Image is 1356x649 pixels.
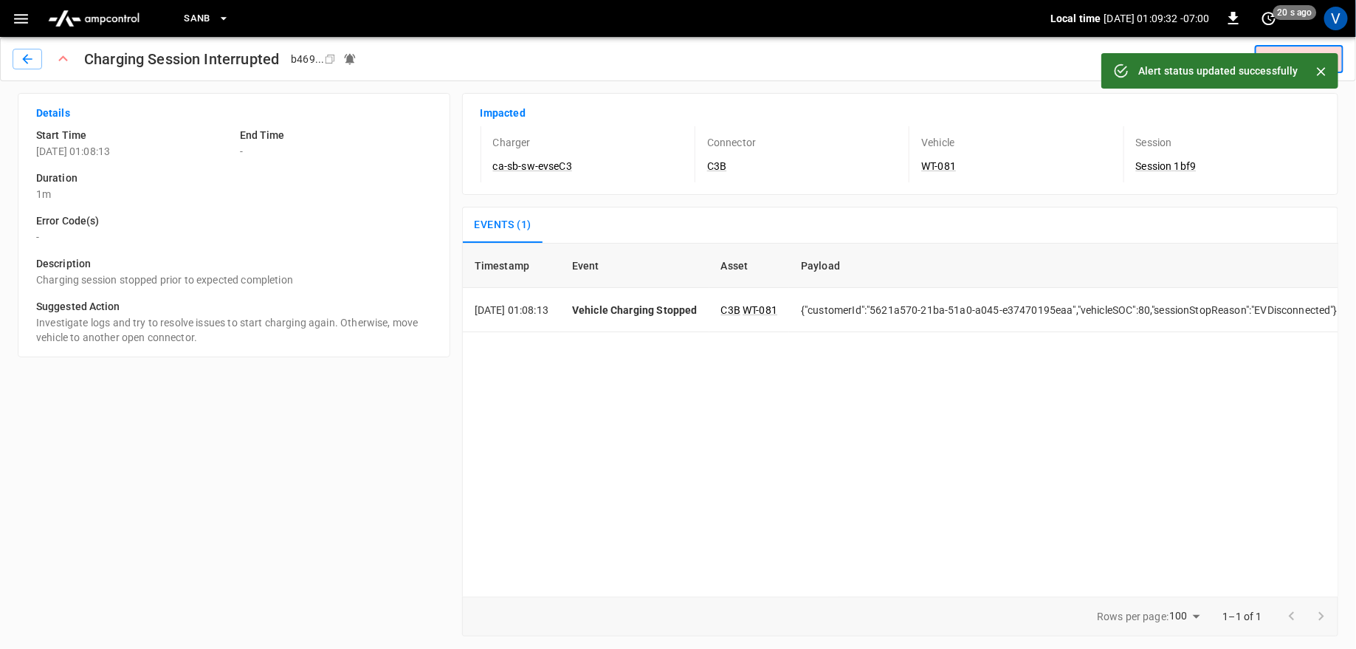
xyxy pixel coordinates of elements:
p: Vehicle Charging Stopped [572,303,698,317]
table: sessions table [463,244,1349,332]
div: sessions table [462,243,1338,597]
td: [DATE] 01:08:13 [463,288,560,332]
img: ampcontrol.io logo [42,4,145,32]
p: 1–1 of 1 [1223,609,1262,624]
p: Impacted [481,106,1320,120]
p: Connector [707,135,756,150]
p: Charging session stopped prior to expected completion [36,272,432,287]
p: Charger [493,135,531,150]
p: Rows per page: [1097,609,1169,624]
div: Notifications sent [343,52,357,66]
div: copy [323,51,338,67]
a: C3B [721,304,740,316]
p: - [36,230,432,244]
h6: Description [36,256,432,272]
div: profile-icon [1324,7,1348,30]
a: WT-081 [743,304,777,316]
th: Timestamp [463,244,560,288]
span: SanB [184,10,210,27]
h6: End Time [240,128,432,144]
a: C3B [707,160,726,172]
a: ca-sb-sw-evseC3 [493,160,572,172]
th: Payload [789,244,1349,288]
button: SanB [178,4,235,33]
div: 100 [1169,605,1205,627]
h6: Suggested Action [36,299,432,315]
h6: Error Code(s) [36,213,432,230]
p: [DATE] 01:09:32 -07:00 [1104,11,1210,26]
p: Vehicle [921,135,954,150]
h6: Duration [36,171,432,187]
button: Close [1310,61,1332,83]
p: Local time [1050,11,1101,26]
button: Events (1) [463,207,543,243]
h6: Start Time [36,128,228,144]
div: Alert status updated successfully [1138,58,1298,84]
div: Triggered [1255,45,1343,73]
p: Investigate logs and try to resolve issues to start charging again. Otherwise, move vehicle to an... [36,315,432,345]
th: Event [560,244,709,288]
p: - [240,144,432,159]
div: b469 ... [291,52,324,66]
h1: Charging Session Interrupted [84,47,279,71]
button: set refresh interval [1257,7,1281,30]
p: [DATE] 01:08:13 [36,144,228,159]
td: {"customerId":"5621a570-21ba-51a0-a045-e37470195eaa","vehicleSOC":80,"sessionStopReason":"EVDisco... [789,288,1349,332]
span: 20 s ago [1273,5,1317,20]
a: WT-081 [921,160,956,172]
th: Asset [709,244,790,288]
p: Session [1136,135,1172,150]
p: 1m [36,187,432,202]
a: Session 1bf9 [1136,160,1197,172]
